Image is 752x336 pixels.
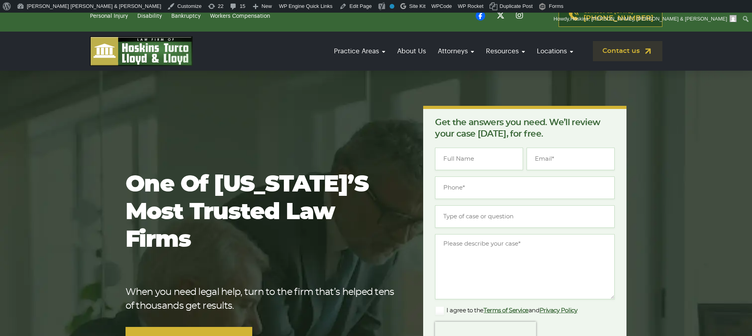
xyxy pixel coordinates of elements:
a: Attorneys [434,40,478,62]
input: Type of case or question [435,205,615,228]
div: No index [390,4,394,9]
a: About Us [393,40,430,62]
input: Phone* [435,176,615,199]
a: Resources [482,40,529,62]
a: Howdy, [551,13,740,25]
input: Email* [527,148,615,170]
a: Bankruptcy [171,13,201,19]
a: Privacy Policy [540,308,578,313]
input: Full Name [435,148,523,170]
a: Personal Injury [90,13,128,19]
label: I agree to the and [435,306,577,315]
span: Hoskins, [PERSON_NAME], [PERSON_NAME] & [PERSON_NAME] [570,16,727,22]
p: Get the answers you need. We’ll review your case [DATE], for free. [435,117,615,140]
a: Disability [137,13,162,19]
a: Contact us [593,41,662,61]
a: Locations [533,40,577,62]
a: Workers Compensation [210,13,270,19]
h1: One of [US_STATE]’s most trusted law firms [126,171,398,254]
a: Practice Areas [330,40,389,62]
p: When you need legal help, turn to the firm that’s helped tens of thousands get results. [126,285,398,313]
a: Terms of Service [484,308,529,313]
img: logo [90,36,193,66]
span: Site Kit [409,3,426,9]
